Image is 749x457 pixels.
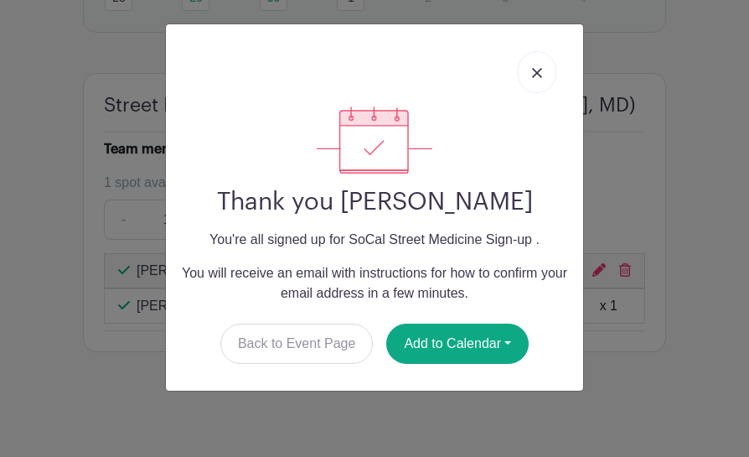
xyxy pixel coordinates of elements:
a: Back to Event Page [220,324,374,364]
img: signup_complete-c468d5dda3e2740ee63a24cb0ba0d3ce5d8a4ecd24259e683200fb1569d990c8.svg [317,106,432,174]
p: You're all signed up for SoCal Street Medicine Sign-up . [179,230,570,250]
button: Add to Calendar [386,324,529,364]
p: You will receive an email with instructions for how to confirm your email address in a few minutes. [179,263,570,304]
img: close_button-5f87c8562297e5c2d7936805f587ecaba9071eb48480494691a3f1689db116b3.svg [532,68,542,78]
h2: Thank you [PERSON_NAME] [179,187,570,216]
